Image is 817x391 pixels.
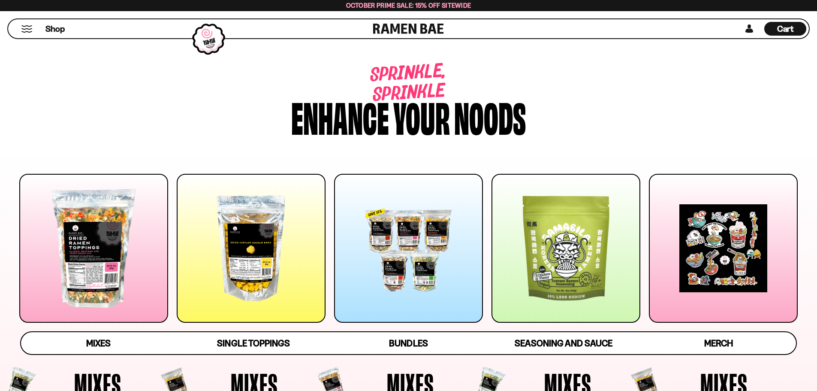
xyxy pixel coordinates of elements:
[454,96,526,136] div: noods
[641,332,796,354] a: Merch
[704,338,733,349] span: Merch
[217,338,289,349] span: Single Toppings
[291,96,389,136] div: Enhance
[331,332,486,354] a: Bundles
[486,332,641,354] a: Seasoning and Sauce
[45,23,65,35] span: Shop
[21,332,176,354] a: Mixes
[389,338,428,349] span: Bundles
[346,1,471,9] span: October Prime Sale: 15% off Sitewide
[777,24,794,34] span: Cart
[45,22,65,36] a: Shop
[764,19,806,38] div: Cart
[21,25,33,33] button: Mobile Menu Trigger
[86,338,111,349] span: Mixes
[176,332,331,354] a: Single Toppings
[515,338,612,349] span: Seasoning and Sauce
[393,96,450,136] div: your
